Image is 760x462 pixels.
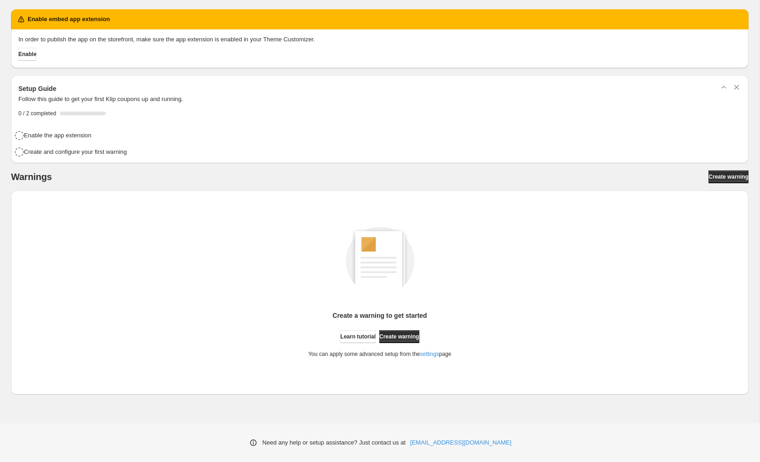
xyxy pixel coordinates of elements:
a: Learn tutorial [340,330,376,343]
span: Create warning [709,173,749,180]
h3: Setup Guide [18,84,56,93]
h2: Warnings [11,171,52,182]
p: Create a warning to get started [332,311,427,320]
a: Create warning [379,330,419,343]
button: Enable [18,48,36,61]
a: settings [420,351,439,357]
a: Create warning [709,170,749,183]
h4: Enable the app extension [24,131,91,140]
p: In order to publish the app on the storefront, make sure the app extension is enabled in your The... [18,35,741,44]
span: Create warning [379,333,419,340]
span: Enable [18,51,36,58]
a: [EMAIL_ADDRESS][DOMAIN_NAME] [410,438,511,447]
p: Follow this guide to get your first Klip coupons up and running. [18,95,741,104]
span: Learn tutorial [340,333,376,340]
p: You can apply some advanced setup from the page [308,350,451,358]
h4: Create and configure your first warning [24,147,127,157]
h2: Enable embed app extension [28,15,110,24]
span: 0 / 2 completed [18,110,56,117]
